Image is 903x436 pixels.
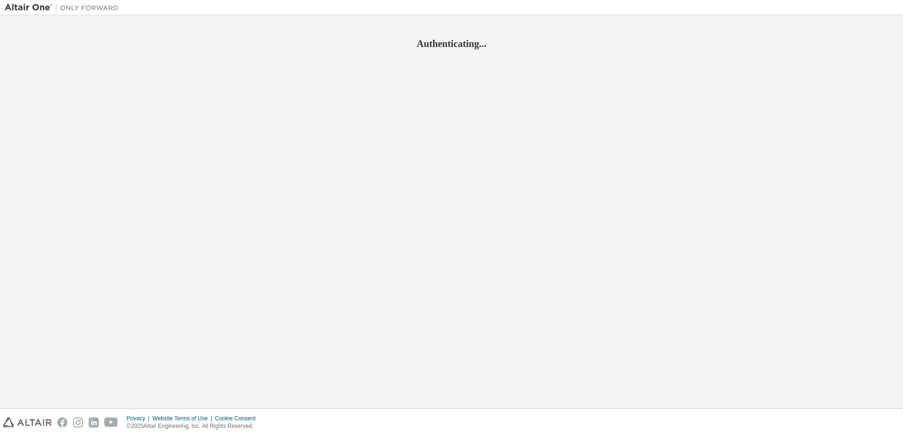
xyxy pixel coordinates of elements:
[5,37,898,50] h2: Authenticating...
[57,417,67,427] img: facebook.svg
[215,415,261,422] div: Cookie Consent
[127,415,152,422] div: Privacy
[5,3,123,12] img: Altair One
[89,417,99,427] img: linkedin.svg
[152,415,215,422] div: Website Terms of Use
[3,417,52,427] img: altair_logo.svg
[104,417,118,427] img: youtube.svg
[127,422,261,430] p: © 2025 Altair Engineering, Inc. All Rights Reserved.
[73,417,83,427] img: instagram.svg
